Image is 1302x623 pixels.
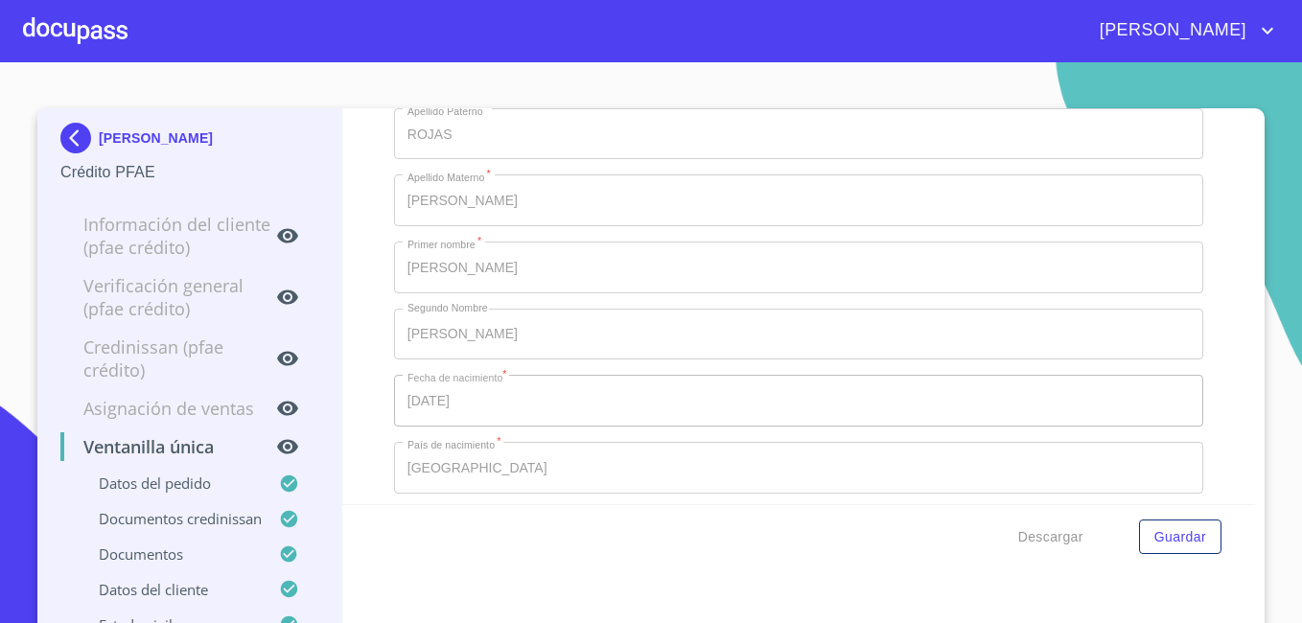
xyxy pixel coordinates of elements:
div: [PERSON_NAME] [60,123,318,161]
p: Credinissan (PFAE crédito) [60,335,276,381]
span: Guardar [1154,525,1206,549]
p: Documentos [60,544,279,564]
img: Docupass spot blue [60,123,99,153]
button: Guardar [1139,519,1221,555]
p: Crédito PFAE [60,161,318,184]
p: Verificación general (PFAE crédito) [60,274,276,320]
p: Datos del cliente [60,580,279,599]
button: account of current user [1085,15,1279,46]
p: Documentos CrediNissan [60,509,279,528]
p: Datos del pedido [60,473,279,493]
span: Descargar [1018,525,1083,549]
button: Descargar [1011,519,1091,555]
p: Información del cliente (PFAE crédito) [60,213,276,259]
p: Ventanilla única [60,435,276,458]
p: Asignación de Ventas [60,397,276,420]
span: [PERSON_NAME] [1085,15,1256,46]
p: [PERSON_NAME] [99,130,213,146]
